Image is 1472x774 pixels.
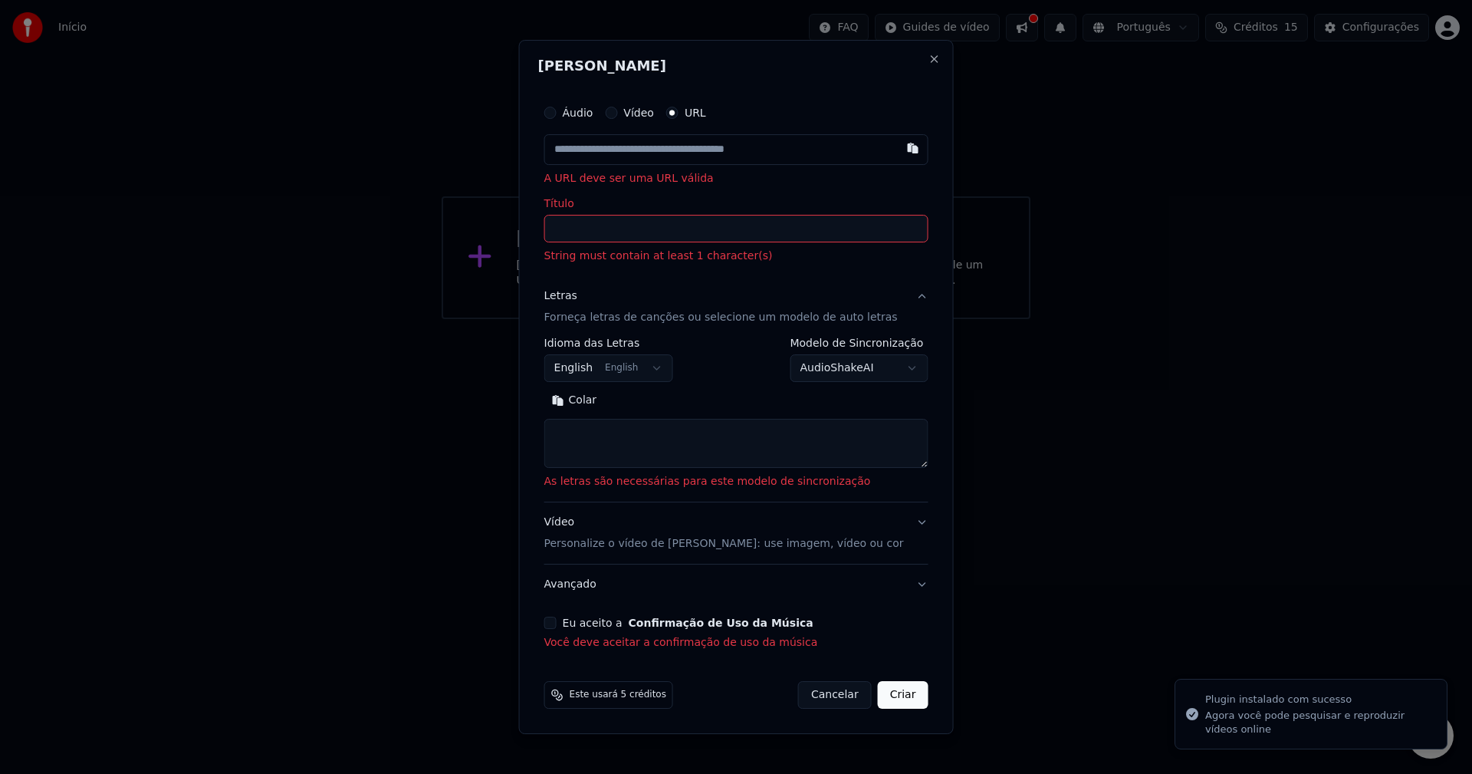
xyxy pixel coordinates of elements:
[544,635,928,650] p: Você deve aceitar a confirmação de uso da música
[790,338,928,349] label: Modelo de Sincronização
[563,618,813,628] label: Eu aceito a
[544,249,928,265] p: String must contain at least 1 character(s)
[544,475,928,490] p: As letras são necessárias para este modelo de sincronização
[570,689,666,701] span: Este usará 5 créditos
[623,107,654,118] label: Vídeo
[629,618,813,628] button: Eu aceito a
[544,536,904,552] p: Personalize o vídeo de [PERSON_NAME]: use imagem, vídeo ou cor
[798,681,872,709] button: Cancelar
[563,107,593,118] label: Áudio
[544,515,904,552] div: Vídeo
[685,107,706,118] label: URL
[544,338,928,502] div: LetrasForneça letras de canções ou selecione um modelo de auto letras
[544,289,577,305] div: Letras
[544,311,898,326] p: Forneça letras de canções ou selecione um modelo de auto letras
[544,277,928,338] button: LetrasForneça letras de canções ou selecione um modelo de auto letras
[544,389,605,413] button: Colar
[878,681,928,709] button: Criar
[544,338,673,349] label: Idioma das Letras
[538,59,935,73] h2: [PERSON_NAME]
[544,199,928,209] label: Título
[544,565,928,604] button: Avançado
[544,502,928,564] button: VídeoPersonalize o vídeo de [PERSON_NAME]: use imagem, vídeo ou cor
[544,171,928,186] p: A URL deve ser uma URL válida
